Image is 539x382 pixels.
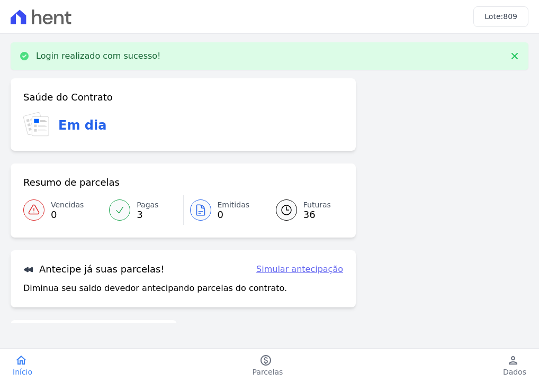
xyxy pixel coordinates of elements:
h3: Lote: [484,11,517,22]
h3: Saúde do Contrato [23,91,113,104]
span: Emitidas [218,199,250,211]
span: 0 [218,211,250,219]
a: Simular antecipação [256,263,343,276]
h3: Resumo de parcelas [23,176,120,189]
a: personDados [490,354,539,377]
span: 3 [137,211,158,219]
h3: Em dia [58,116,106,135]
span: Início [13,367,32,377]
span: 36 [303,211,331,219]
span: 0 [51,211,84,219]
a: Vencidas 0 [23,195,103,225]
span: Pagas [137,199,158,211]
i: paid [259,354,272,367]
a: Pagas 3 [103,195,183,225]
a: Futuras 36 [263,195,343,225]
i: home [15,354,28,367]
h3: Antecipe já suas parcelas! [23,263,165,276]
a: Emitidas 0 [184,195,263,225]
i: person [507,354,519,367]
span: Dados [503,367,526,377]
a: paidParcelas [240,354,296,377]
span: Parcelas [253,367,283,377]
span: Vencidas [51,199,84,211]
span: Futuras [303,199,331,211]
span: 809 [503,12,517,21]
p: Diminua seu saldo devedor antecipando parcelas do contrato. [23,282,287,295]
p: Login realizado com sucesso! [36,51,161,61]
